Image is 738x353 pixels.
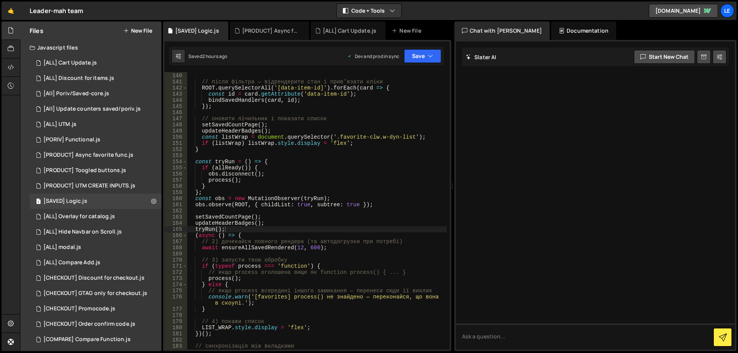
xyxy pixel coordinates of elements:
div: 171 [165,263,187,269]
div: 16298/45098.js [30,255,161,270]
div: New File [392,27,424,35]
div: [PRODUCT] Toogled buttons.js [43,167,126,174]
div: 16298/44879.js [30,317,161,332]
div: 143 [165,91,187,97]
div: 180 [165,325,187,331]
div: 16298/44402.js [30,224,161,240]
div: 181 [165,331,187,337]
div: 16298/44976.js [30,240,161,255]
div: 166 [165,232,187,239]
div: 169 [165,251,187,257]
div: [ALL] Overlay for catalog.js [43,213,115,220]
div: 146 [165,109,187,116]
div: Saved [188,53,228,60]
div: 16298/45326.js [30,178,161,194]
div: [PRODUCT] Async favorite func.js [43,152,133,159]
div: 159 [165,189,187,196]
div: 16298/45065.js [30,332,161,347]
div: 158 [165,183,187,189]
div: 16298/44467.js [30,55,161,71]
div: [PRODUCT] UTM CREATE INPUTS.js [43,182,135,189]
div: [CHECKOUT] Order confirm code.js [43,321,135,328]
div: Documentation [551,22,616,40]
button: Code + Tools [337,4,401,18]
div: [CHECKOUT] Promocode.js [43,305,115,312]
div: 142 [165,85,187,91]
div: [SAVED] Logic.js [43,198,87,205]
div: 16298/45506.js [30,132,161,147]
div: 165 [165,226,187,232]
div: 16298/45575.js [30,194,161,209]
a: [DOMAIN_NAME] [649,4,718,18]
div: 2 hours ago [202,53,228,60]
div: 163 [165,214,187,220]
div: [All] Poriv/Saved-core.js [43,90,109,97]
div: [ALL] Cart Update.js [323,27,376,35]
div: 153 [165,152,187,159]
div: 141 [165,79,187,85]
div: 152 [165,146,187,152]
div: [ALL] modal.js [43,244,81,251]
h2: Files [30,27,43,35]
div: 145 [165,103,187,109]
div: 16298/45418.js [30,71,161,86]
div: Javascript files [20,40,161,55]
div: 150 [165,134,187,140]
div: 16298/45324.js [30,117,161,132]
div: [SAVED] Logic.js [175,27,219,35]
div: [All] Update counters saved/poriv.js [43,106,141,113]
div: 16298/45144.js [30,301,161,317]
div: 147 [165,116,187,122]
div: 176 [165,294,187,306]
div: 16298/45111.js [30,209,161,224]
div: 179 [165,318,187,325]
button: New File [123,28,152,34]
div: 182 [165,337,187,343]
div: 178 [165,312,187,318]
div: 174 [165,282,187,288]
button: Start new chat [634,50,695,64]
div: 164 [165,220,187,226]
div: 172 [165,269,187,275]
div: 162 [165,208,187,214]
div: 175 [165,288,187,294]
div: 144 [165,97,187,103]
div: 16298/45502.js [30,101,161,117]
div: [CHECKOUT] Discount for checkout.js [43,275,145,282]
div: [PORIV] Functional.js [43,136,100,143]
div: [ALL] Compare Add.js [43,259,100,266]
button: Save [404,49,441,63]
span: 1 [36,199,41,205]
div: 177 [165,306,187,312]
div: 167 [165,239,187,245]
div: [COMPARE] Compare Function.js [43,336,131,343]
div: 149 [165,128,187,134]
div: [ALL] UTM.js [43,121,76,128]
div: [PRODUCT] Async favorite func.js [242,27,300,35]
div: 16298/45626.js [30,147,161,163]
div: [ALL] Cart Update.js [43,60,97,66]
div: 157 [165,177,187,183]
div: [CHECKOUT] GTAG only for checkout.js [43,290,147,297]
div: 161 [165,202,187,208]
div: 16298/45504.js [30,163,161,178]
div: 156 [165,171,187,177]
div: 173 [165,275,187,282]
div: 140 [165,73,187,79]
div: 154 [165,159,187,165]
div: 16298/45143.js [30,286,162,301]
div: 160 [165,196,187,202]
div: 183 [165,343,187,349]
div: Dev and prod in sync [347,53,399,60]
a: 🤙 [2,2,20,20]
div: [ALL] Discount for items.js [43,75,114,82]
div: Leader-mah team [30,6,83,15]
div: 168 [165,245,187,251]
div: 155 [165,165,187,171]
h2: Slater AI [466,53,497,61]
a: Le [720,4,734,18]
div: 16298/45243.js [30,270,161,286]
div: 16298/45501.js [30,86,161,101]
div: 148 [165,122,187,128]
